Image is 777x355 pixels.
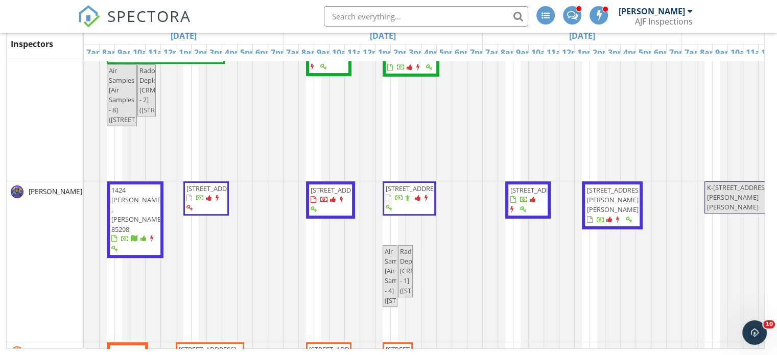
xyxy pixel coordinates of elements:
span: Radon Deploy [CRM - 1] ([STREET_ADDRESS]) [400,247,461,295]
span: [STREET_ADDRESS] [386,184,443,193]
a: SPECTORA [78,14,191,35]
a: 6pm [253,44,276,61]
a: 10am [329,44,357,61]
a: 8am [100,44,123,61]
a: 7am [682,44,705,61]
a: 2pm [391,44,414,61]
a: 4pm [621,44,644,61]
a: 2pm [590,44,613,61]
a: 5pm [437,44,460,61]
a: 9am [713,44,736,61]
input: Search everything... [324,6,528,27]
a: 5pm [636,44,659,61]
span: [STREET_ADDRESS] [510,185,567,195]
a: 2pm [192,44,215,61]
div: [PERSON_NAME] [619,6,685,16]
a: 7pm [667,44,690,61]
span: Radon Deploy [CRM - 2] ([STREET_ADDRESS]) [139,66,201,114]
a: 6pm [452,44,475,61]
a: 9am [513,44,536,61]
img: The Best Home Inspection Software - Spectora [78,5,100,28]
a: Go to October 1, 2025 [567,28,598,44]
a: 12pm [360,44,388,61]
a: 1pm [375,44,398,61]
iframe: Intercom live chat [742,320,767,345]
span: [PERSON_NAME] [27,186,84,197]
span: Air Samples [Air Samples - 8] ([STREET_ADDRESS]) [109,66,170,124]
a: 7pm [268,44,291,61]
a: 9am [115,44,138,61]
a: 8am [498,44,521,61]
a: 10am [130,44,158,61]
a: 10am [728,44,756,61]
span: K-[STREET_ADDRESS][PERSON_NAME][PERSON_NAME] [707,183,770,211]
div: AJF Inspections [635,16,693,27]
a: 10am [529,44,556,61]
a: 3pm [605,44,628,61]
a: 7am [284,44,307,61]
a: Go to September 30, 2025 [367,28,398,44]
span: [STREET_ADDRESS][PERSON_NAME][PERSON_NAME] [586,185,644,214]
span: 10 [763,320,775,328]
a: 12pm [161,44,189,61]
a: 11am [345,44,372,61]
a: 1pm [575,44,598,61]
a: 6pm [651,44,674,61]
a: 4pm [421,44,444,61]
a: 11am [146,44,173,61]
a: 1pm [176,44,199,61]
a: 8am [299,44,322,61]
a: 12pm [559,44,587,61]
a: 8am [697,44,720,61]
a: 7am [84,44,107,61]
a: 4pm [222,44,245,61]
img: tyler.jpg [11,185,23,198]
a: 11am [544,44,572,61]
span: [STREET_ADDRESS] [309,345,366,354]
span: [STREET_ADDRESS] [311,185,368,195]
span: Air Samples [Air Samples - 4] ([STREET_ADDRESS]) [385,247,446,305]
span: Inspectors [11,38,53,50]
a: 3pm [207,44,230,61]
span: 1424 [PERSON_NAME] , [PERSON_NAME] 85298 [111,185,163,234]
a: 3pm [406,44,429,61]
a: 7pm [467,44,490,61]
a: 5pm [238,44,261,61]
a: 11am [743,44,771,61]
span: [STREET_ADDRESS] [179,345,236,354]
a: 7am [483,44,506,61]
span: [STREET_ADDRESS] [386,345,443,354]
a: 9am [314,44,337,61]
span: SPECTORA [107,5,191,27]
span: [STREET_ADDRESS] [186,184,244,193]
